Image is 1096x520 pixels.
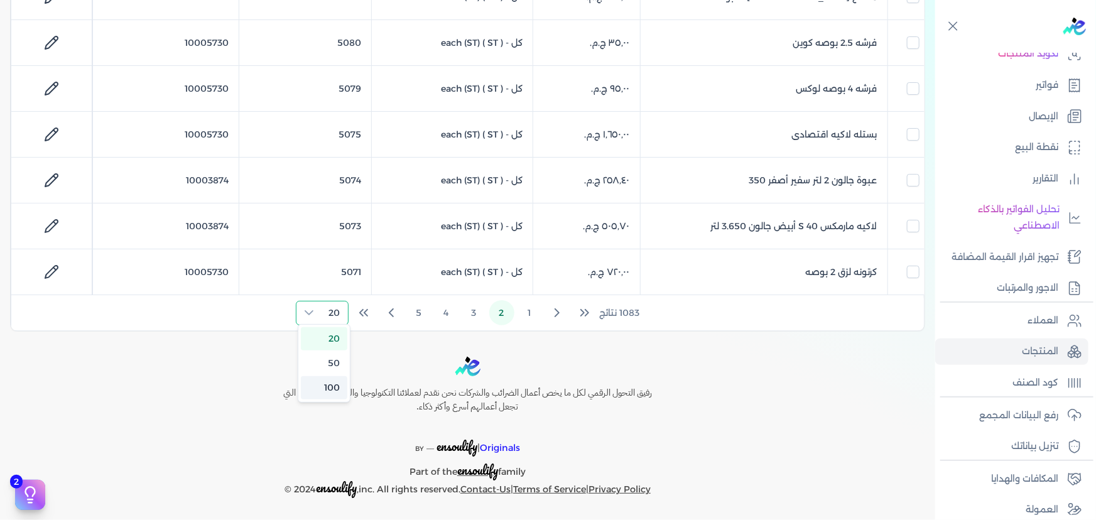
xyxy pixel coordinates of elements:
[301,376,347,399] li: 100
[935,134,1088,161] a: نقطة البيع
[589,484,651,495] a: Privacy Policy
[239,66,371,112] td: 5079
[239,20,371,66] td: 5080
[457,460,498,480] span: ensoulify
[372,158,533,203] td: كل - each (ST) ( ST )
[1063,18,1086,35] img: logo
[952,249,1058,266] p: تجهيز اقرار القيمة المضافة
[257,386,679,413] h6: رفيق التحول الرقمي لكل ما يخص أعمال الضرائب والشركات نحن نقدم لعملائنا التكنولوجيا والذكاء الاصطن...
[640,66,887,112] td: فرشه 4 بوصه لوكس
[239,203,371,249] td: 5073
[1033,171,1058,187] p: التقارير
[328,357,340,370] span: 50
[640,158,887,203] td: عبوة جالون 2 لتر سفير أصفر 350
[480,442,520,453] span: Originals
[935,244,1088,271] a: تجهيز اقرار القيمة المضافة
[316,478,357,497] span: ensoulify
[1028,313,1058,329] p: العملاء
[935,72,1088,99] a: فواتير
[239,249,371,295] td: 5071
[489,300,514,325] button: Page 2
[92,112,239,158] td: 10005730
[1036,77,1058,94] p: فواتير
[517,300,542,325] button: Page 1
[935,466,1088,492] a: المكافات والهدايا
[328,332,340,345] span: 20
[941,202,1060,234] p: تحليل الفواتير بالذكاء الاصطناعي
[457,466,498,477] a: ensoulify
[1026,502,1058,518] p: العمولة
[455,357,480,376] img: logo
[372,203,533,249] td: كل - each (ST) ( ST )
[1022,344,1058,360] p: المنتجات
[372,20,533,66] td: كل - each (ST) ( ST )
[935,275,1088,301] a: الاجور والمرتبات
[935,104,1088,130] a: الإيصال
[92,203,239,249] td: 10003874
[462,300,487,325] button: Page 3
[935,166,1088,192] a: التقارير
[324,381,340,394] span: 100
[1012,375,1058,391] p: كود الصنف
[92,20,239,66] td: 10005730
[406,300,431,325] button: Page 5
[935,197,1088,239] a: تحليل الفواتير بالذكاء الاصطناعي
[935,339,1088,365] a: المنتجات
[239,112,371,158] td: 5075
[10,475,23,489] span: 2
[533,112,640,158] td: ‏١٬٦٥٠٫٠٠ ج.م.‏
[640,112,887,158] td: بستله لاكيه اقتصادى
[415,445,424,453] span: BY
[533,249,640,295] td: ‏٧٢٠٫٠٠ ج.م.‏
[545,300,570,325] button: Previous Page
[372,112,533,158] td: كل - each (ST) ( ST )
[351,300,376,325] button: Last Page
[640,249,887,295] td: كرتونه لزق 2 بوصه
[301,352,347,375] li: 50
[239,158,371,203] td: 5074
[533,203,640,249] td: ‏٥٠٥٫٧٠ ج.م.‏
[437,436,477,456] span: ensoulify
[92,158,239,203] td: 10003874
[979,408,1058,424] p: رفع البيانات المجمع
[640,20,887,66] td: فرشه 2.5 بوصه كوين
[322,301,348,325] span: Rows per page
[935,308,1088,334] a: العملاء
[600,306,640,320] span: 1083 نتائج
[92,66,239,112] td: 10005730
[935,433,1088,460] a: تنزيل بياناتك
[640,203,887,249] td: لاكيه مارمكس S 40 أبيض جالون 3.650 لتر
[935,403,1088,429] a: رفع البيانات المجمع
[434,300,459,325] button: Page 4
[513,484,586,495] a: Terms of Service
[991,471,1058,487] p: المكافات والهدايا
[372,249,533,295] td: كل - each (ST) ( ST )
[935,41,1088,67] a: تكويد المنتجات
[92,249,239,295] td: 10005730
[533,158,640,203] td: ‏٢٥٨٫٤٠ ج.م.‏
[572,300,597,325] button: First Page
[257,457,679,480] p: Part of the family
[301,327,347,350] li: 20
[998,46,1058,62] p: تكويد المنتجات
[997,280,1058,296] p: الاجور والمرتبات
[379,300,404,325] button: Next Page
[372,66,533,112] td: كل - each (ST) ( ST )
[1015,139,1058,156] p: نقطة البيع
[426,441,434,450] sup: __
[1029,109,1058,125] p: الإيصال
[257,423,679,457] p: |
[257,480,679,498] p: © 2024 ,inc. All rights reserved. | |
[15,480,45,510] button: 2
[935,370,1088,396] a: كود الصنف
[1011,438,1058,455] p: تنزيل بياناتك
[460,484,511,495] a: Contact-Us
[533,20,640,66] td: ‏٣٥٫٠٠ ج.م.‏
[533,66,640,112] td: ‏٩٥٫٠٠ ج.م.‏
